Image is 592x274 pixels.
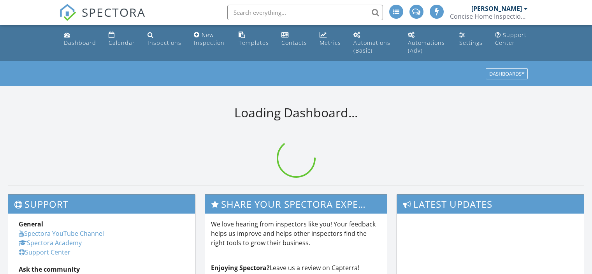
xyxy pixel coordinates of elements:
[397,194,584,214] h3: Latest Updates
[191,28,229,50] a: New Inspection
[456,28,486,50] a: Settings
[211,263,381,272] p: Leave us a review on Capterra!
[59,11,146,27] a: SPECTORA
[489,71,524,77] div: Dashboards
[19,229,104,238] a: Spectora YouTube Channel
[408,39,445,54] div: Automations (Adv)
[495,31,527,46] div: Support Center
[278,28,310,50] a: Contacts
[459,39,483,46] div: Settings
[316,28,344,50] a: Metrics
[227,5,383,20] input: Search everything...
[320,39,341,46] div: Metrics
[211,263,270,272] strong: Enjoying Spectora?
[19,239,82,247] a: Spectora Academy
[148,39,181,46] div: Inspections
[350,28,399,58] a: Automations (Basic)
[281,39,307,46] div: Contacts
[353,39,390,54] div: Automations (Basic)
[239,39,269,46] div: Templates
[492,28,531,50] a: Support Center
[59,4,76,21] img: The Best Home Inspection Software - Spectora
[8,194,195,214] h3: Support
[405,28,450,58] a: Automations (Advanced)
[471,5,522,12] div: [PERSON_NAME]
[194,31,225,46] div: New Inspection
[19,248,70,256] a: Support Center
[450,12,528,20] div: Concise Home Inspection Services
[61,28,99,50] a: Dashboard
[109,39,135,46] div: Calendar
[235,28,272,50] a: Templates
[64,39,96,46] div: Dashboard
[211,219,381,247] p: We love hearing from inspectors like you! Your feedback helps us improve and helps other inspecto...
[486,69,528,80] button: Dashboards
[105,28,138,50] a: Calendar
[205,194,387,214] h3: Share Your Spectora Experience
[82,4,146,20] span: SPECTORA
[19,265,184,274] div: Ask the community
[144,28,184,50] a: Inspections
[19,220,43,228] strong: General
